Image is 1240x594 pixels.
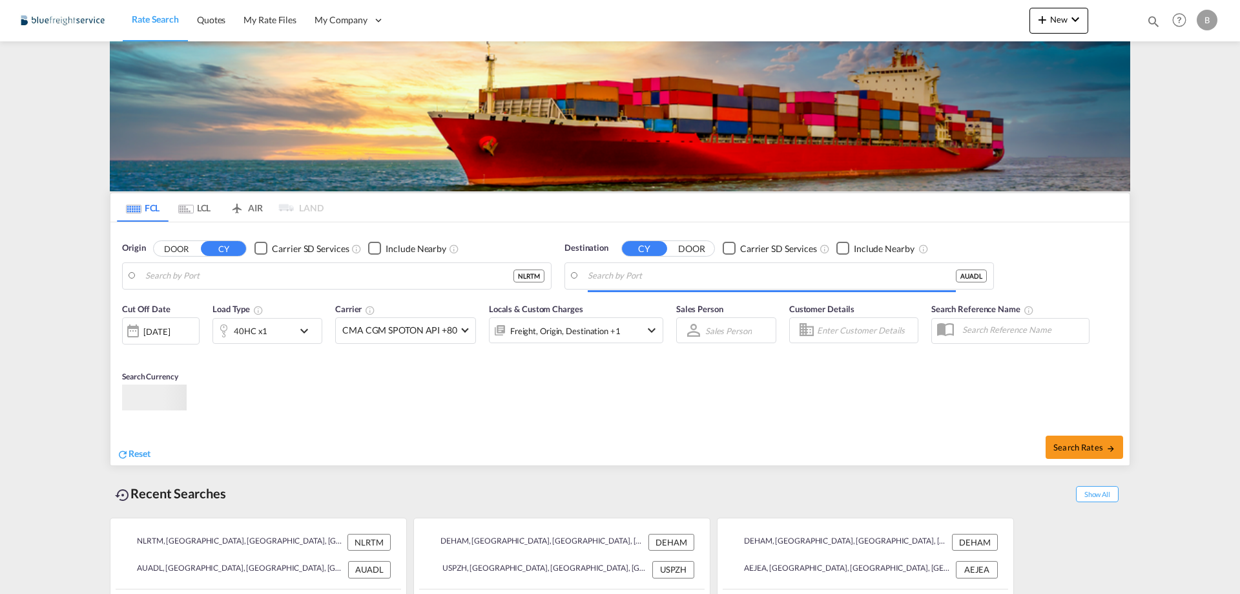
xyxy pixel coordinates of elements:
md-icon: icon-magnify [1146,14,1161,28]
div: 40HC x1 [234,322,267,340]
span: Quotes [197,14,225,25]
div: icon-magnify [1146,14,1161,34]
div: DEHAM, Hamburg, Germany, Western Europe, Europe [429,534,645,551]
button: DOOR [154,241,199,256]
div: AEJEA [956,561,998,578]
img: 9097ab40c0d911ee81d80fb7ec8da167.JPG [19,6,107,35]
div: NLRTM [347,534,391,551]
md-icon: icon-backup-restore [115,487,130,503]
md-icon: icon-chevron-down [644,323,659,338]
span: New [1035,14,1083,25]
span: My Company [315,14,367,27]
md-datepicker: Select [122,343,132,361]
span: Reset [129,448,150,459]
div: Origin DOOR CY Checkbox No InkUnchecked: Search for CY (Container Yard) services for all selected... [110,222,1130,465]
md-input-container: Rotterdam, NLRTM [123,263,551,289]
md-icon: Your search will be saved by the below given name [1024,305,1034,315]
button: DOOR [669,241,714,256]
span: Search Rates [1053,442,1115,452]
md-checkbox: Checkbox No Ink [723,242,817,255]
button: icon-plus 400-fgNewicon-chevron-down [1029,8,1088,34]
input: Search by Port [145,266,513,286]
div: AUADL, Adelaide, Australia, Oceania, Oceania [126,561,345,578]
div: icon-refreshReset [117,447,150,461]
md-icon: Unchecked: Ignores neighbouring ports when fetching rates.Checked : Includes neighbouring ports w... [918,244,929,254]
md-icon: Unchecked: Search for CY (Container Yard) services for all selected carriers.Checked : Search for... [820,244,830,254]
div: Help [1168,9,1197,32]
span: Customer Details [789,304,854,314]
span: Origin [122,242,145,255]
div: Include Nearby [386,242,446,255]
div: AUADL [956,270,987,282]
div: DEHAM [648,534,694,551]
md-tab-item: FCL [117,193,169,222]
div: AEJEA, Jebel Ali, United Arab Emirates, Middle East, Middle East [733,561,953,578]
md-icon: icon-refresh [117,449,129,460]
md-tab-item: LCL [169,193,220,222]
input: Search Reference Name [956,320,1089,339]
div: Carrier SD Services [740,242,817,255]
md-icon: icon-arrow-right [1106,444,1115,453]
div: [DATE] [143,326,170,337]
div: Carrier SD Services [272,242,349,255]
md-icon: Unchecked: Search for CY (Container Yard) services for all selected carriers.Checked : Search for... [351,244,362,254]
span: Search Currency [122,372,178,381]
div: Freight Origin Destination Factory Stuffing [510,322,621,340]
md-icon: icon-plus 400-fg [1035,12,1050,27]
span: Search Reference Name [931,304,1034,314]
div: 40HC x1icon-chevron-down [212,318,322,344]
md-pagination-wrapper: Use the left and right arrow keys to navigate between tabs [117,193,324,222]
md-checkbox: Checkbox No Ink [368,242,446,255]
md-icon: icon-airplane [229,200,245,210]
input: Search by Port [588,266,956,286]
div: AUADL [348,561,391,578]
md-icon: The selected Trucker/Carrierwill be displayed in the rate results If the rates are from another f... [365,305,375,315]
img: LCL+%26+FCL+BACKGROUND.png [110,41,1130,191]
md-checkbox: Checkbox No Ink [836,242,914,255]
div: [DATE] [122,317,200,345]
button: Search Ratesicon-arrow-right [1046,436,1123,459]
div: NLRTM [513,270,544,282]
div: B [1197,10,1217,30]
span: Help [1168,9,1190,31]
md-icon: icon-chevron-down [296,323,318,339]
input: Enter Customer Details [817,321,914,340]
div: DEHAM, Hamburg, Germany, Western Europe, Europe [733,534,949,551]
div: USPZH [652,561,694,578]
span: Load Type [212,304,263,314]
span: Rate Search [132,14,179,25]
span: Carrier [335,304,375,314]
button: CY [201,241,246,256]
div: USPZH, Port Chicago, CA, United States, North America, Americas [429,561,649,578]
span: Show All [1076,486,1119,502]
md-select: Sales Person [704,321,753,340]
div: DEHAM [952,534,998,551]
div: Include Nearby [854,242,914,255]
span: CMA CGM SPOTON API +80 [342,324,457,337]
div: NLRTM, Rotterdam, Netherlands, Western Europe, Europe [126,534,344,551]
md-icon: icon-information-outline [253,305,263,315]
md-icon: icon-chevron-down [1068,12,1083,27]
md-checkbox: Checkbox No Ink [254,242,349,255]
md-tab-item: AIR [220,193,272,222]
md-icon: Unchecked: Ignores neighbouring ports when fetching rates.Checked : Includes neighbouring ports w... [449,244,459,254]
span: Destination [564,242,608,255]
span: Cut Off Date [122,304,170,314]
div: Freight Origin Destination Factory Stuffingicon-chevron-down [489,317,663,343]
span: Locals & Custom Charges [489,304,583,314]
button: CY [622,241,667,256]
div: Recent Searches [110,479,231,508]
md-input-container: Adelaide, AUADL [565,263,993,289]
span: My Rate Files [243,14,296,25]
span: Sales Person [676,304,723,314]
